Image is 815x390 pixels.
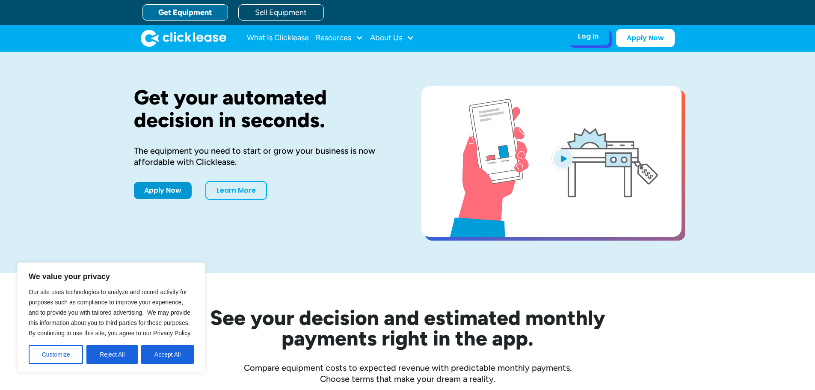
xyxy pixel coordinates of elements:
[168,307,647,348] h2: See your decision and estimated monthly payments right in the app.
[86,345,138,364] button: Reject All
[141,345,194,364] button: Accept All
[421,86,682,237] a: open lightbox
[134,362,682,384] div: Compare equipment costs to expected revenue with predictable monthly payments. Choose terms that ...
[141,30,226,47] a: home
[141,30,226,47] img: Clicklease logo
[551,146,575,170] img: Blue play button logo on a light blue circular background
[134,145,394,167] div: The equipment you need to start or grow your business is now affordable with Clicklease.
[578,32,599,41] div: Log In
[616,29,675,47] a: Apply Now
[247,30,309,47] a: What Is Clicklease
[29,289,192,336] span: Our site uses technologies to analyze and record activity for purposes such as compliance to impr...
[205,181,267,200] a: Learn More
[29,345,83,364] button: Customize
[134,182,192,199] a: Apply Now
[17,262,205,373] div: We value your privacy
[29,271,194,282] p: We value your privacy
[134,86,394,131] h1: Get your automated decision in seconds.
[238,4,324,21] a: Sell Equipment
[316,30,363,47] div: Resources
[370,30,414,47] div: About Us
[142,4,228,21] a: Get Equipment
